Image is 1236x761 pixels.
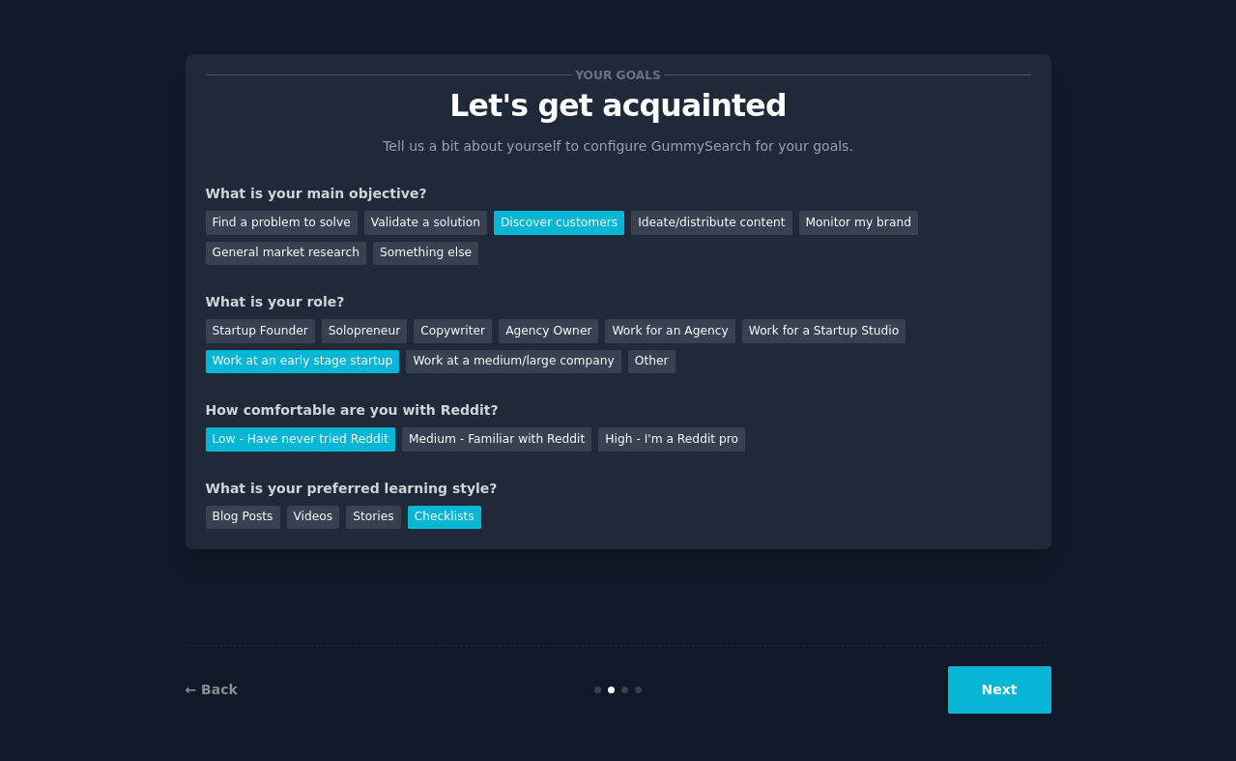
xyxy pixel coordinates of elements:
div: Startup Founder [206,319,315,343]
div: What is your main objective? [206,184,1031,204]
p: Let's get acquainted [206,89,1031,123]
div: Stories [346,506,400,530]
div: Low - Have never tried Reddit [206,427,395,452]
div: Something else [373,242,478,266]
button: Next [948,666,1051,714]
div: Work for a Startup Studio [742,319,905,343]
div: Agency Owner [499,319,598,343]
div: Monitor my brand [799,211,918,235]
div: How comfortable are you with Reddit? [206,400,1031,421]
div: Work at an early stage startup [206,350,400,374]
div: Medium - Familiar with Reddit [402,427,591,452]
div: Checklists [408,506,481,530]
div: Blog Posts [206,506,280,530]
div: Work for an Agency [605,319,734,343]
div: Copywriter [414,319,492,343]
div: Ideate/distribute content [631,211,791,235]
div: Other [628,350,675,374]
div: Work at a medium/large company [406,350,620,374]
div: High - I'm a Reddit pro [598,427,745,452]
p: Tell us a bit about yourself to configure GummySearch for your goals. [375,136,862,157]
div: Find a problem to solve [206,211,358,235]
div: What is your role? [206,292,1031,312]
span: Your goals [572,65,665,85]
div: General market research [206,242,367,266]
div: Validate a solution [364,211,487,235]
div: Videos [287,506,340,530]
a: ← Back [186,682,238,697]
div: Solopreneur [322,319,407,343]
div: What is your preferred learning style? [206,479,1031,499]
div: Discover customers [494,211,624,235]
